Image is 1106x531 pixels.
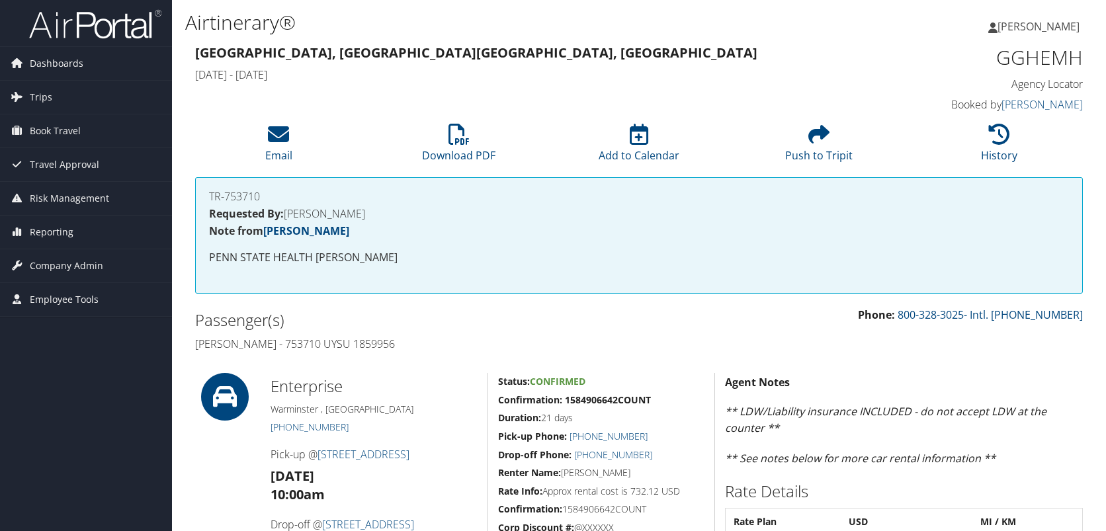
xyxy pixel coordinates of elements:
[998,19,1080,34] span: [PERSON_NAME]
[785,131,853,163] a: Push to Tripit
[498,448,572,461] strong: Drop-off Phone:
[271,447,478,462] h4: Pick-up @
[876,77,1083,91] h4: Agency Locator
[318,447,409,462] a: [STREET_ADDRESS]
[195,44,757,61] strong: [GEOGRAPHIC_DATA], [GEOGRAPHIC_DATA] [GEOGRAPHIC_DATA], [GEOGRAPHIC_DATA]
[498,466,704,479] h5: [PERSON_NAME]
[498,430,567,442] strong: Pick-up Phone:
[30,283,99,316] span: Employee Tools
[498,503,562,515] strong: Confirmation:
[725,451,996,466] em: ** See notes below for more car rental information **
[498,393,651,406] strong: Confirmation: 1584906642COUNT
[30,148,99,181] span: Travel Approval
[30,81,52,114] span: Trips
[271,485,325,503] strong: 10:00am
[570,430,648,442] a: [PHONE_NUMBER]
[1001,97,1083,112] a: [PERSON_NAME]
[898,307,1083,322] a: 800-328-3025- Intl. [PHONE_NUMBER]
[498,411,704,425] h5: 21 days
[498,375,530,388] strong: Status:
[530,375,585,388] span: Confirmed
[725,404,1046,436] em: ** LDW/Liability insurance INCLUDED - do not accept LDW at the counter **
[599,131,679,163] a: Add to Calendar
[876,44,1083,71] h1: GGHEMH
[422,131,495,163] a: Download PDF
[498,503,704,516] h5: 1584906642COUNT
[574,448,652,461] a: [PHONE_NUMBER]
[988,7,1093,46] a: [PERSON_NAME]
[30,114,81,147] span: Book Travel
[263,224,349,238] a: [PERSON_NAME]
[29,9,161,40] img: airportal-logo.png
[195,337,629,351] h4: [PERSON_NAME] - 753710 UYSU 1859956
[858,307,895,322] strong: Phone:
[30,249,103,282] span: Company Admin
[265,131,292,163] a: Email
[498,466,561,479] strong: Renter Name:
[195,309,629,331] h2: Passenger(s)
[271,421,349,433] a: [PHONE_NUMBER]
[30,216,73,249] span: Reporting
[876,97,1083,112] h4: Booked by
[209,191,1069,202] h4: TR-753710
[271,403,478,416] h5: Warminster , [GEOGRAPHIC_DATA]
[498,485,542,497] strong: Rate Info:
[725,375,790,389] strong: Agent Notes
[981,131,1017,163] a: History
[209,249,1069,266] p: PENN STATE HEALTH [PERSON_NAME]
[30,47,83,80] span: Dashboards
[209,206,284,221] strong: Requested By:
[195,67,856,82] h4: [DATE] - [DATE]
[209,224,349,238] strong: Note from
[498,411,541,424] strong: Duration:
[185,9,790,36] h1: Airtinerary®
[209,208,1069,219] h4: [PERSON_NAME]
[271,375,478,397] h2: Enterprise
[498,485,704,498] h5: Approx rental cost is 732.12 USD
[725,480,1083,503] h2: Rate Details
[30,182,109,215] span: Risk Management
[271,467,314,485] strong: [DATE]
